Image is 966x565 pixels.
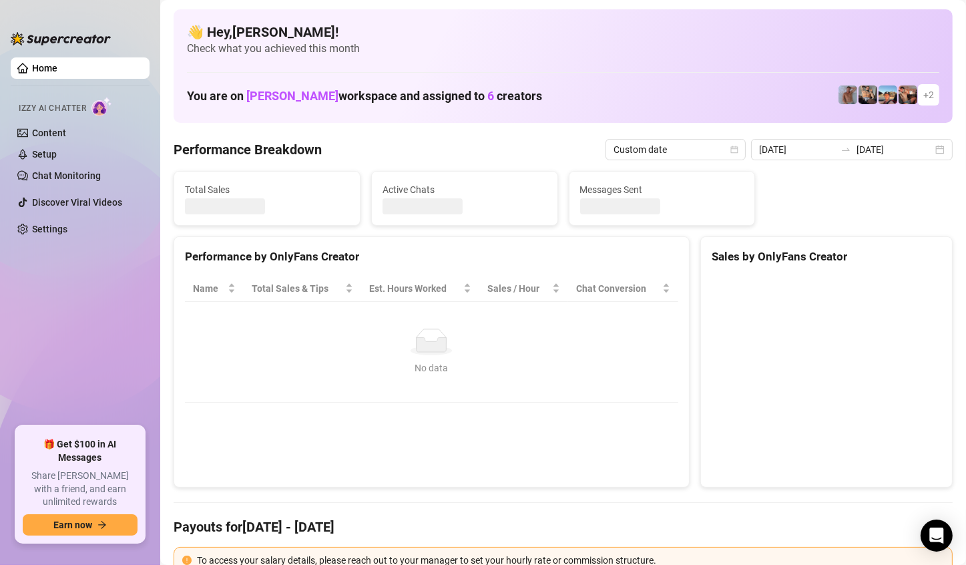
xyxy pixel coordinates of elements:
[899,85,917,104] img: Osvaldo
[759,142,835,157] input: Start date
[576,281,659,296] span: Chat Conversion
[187,89,542,104] h1: You are on workspace and assigned to creators
[712,248,941,266] div: Sales by OnlyFans Creator
[487,89,494,103] span: 6
[19,102,86,115] span: Izzy AI Chatter
[840,144,851,155] span: swap-right
[921,520,953,552] div: Open Intercom Messenger
[580,182,744,197] span: Messages Sent
[568,276,678,302] th: Chat Conversion
[11,32,111,45] img: logo-BBDzfeDw.svg
[32,224,67,234] a: Settings
[174,518,953,536] h4: Payouts for [DATE] - [DATE]
[32,63,57,73] a: Home
[174,140,322,159] h4: Performance Breakdown
[187,23,939,41] h4: 👋 Hey, [PERSON_NAME] !
[479,276,569,302] th: Sales / Hour
[32,149,57,160] a: Setup
[369,281,461,296] div: Est. Hours Worked
[185,248,678,266] div: Performance by OnlyFans Creator
[857,142,933,157] input: End date
[23,514,138,536] button: Earn nowarrow-right
[840,144,851,155] span: to
[97,520,107,530] span: arrow-right
[185,276,244,302] th: Name
[487,281,550,296] span: Sales / Hour
[53,520,92,530] span: Earn now
[193,281,225,296] span: Name
[246,89,338,103] span: [PERSON_NAME]
[23,469,138,509] span: Share [PERSON_NAME] with a friend, and earn unlimited rewards
[185,182,349,197] span: Total Sales
[838,85,857,104] img: Joey
[187,41,939,56] span: Check what you achieved this month
[923,87,934,102] span: + 2
[32,170,101,181] a: Chat Monitoring
[198,361,665,375] div: No data
[182,556,192,565] span: exclamation-circle
[859,85,877,104] img: George
[730,146,738,154] span: calendar
[91,97,112,116] img: AI Chatter
[244,276,361,302] th: Total Sales & Tips
[32,128,66,138] a: Content
[32,197,122,208] a: Discover Viral Videos
[614,140,738,160] span: Custom date
[23,438,138,464] span: 🎁 Get $100 in AI Messages
[383,182,547,197] span: Active Chats
[879,85,897,104] img: Zach
[252,281,342,296] span: Total Sales & Tips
